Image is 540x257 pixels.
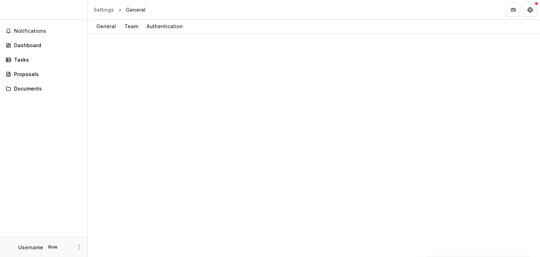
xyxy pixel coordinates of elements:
[94,21,119,31] div: General
[3,68,85,80] a: Proposals
[3,83,85,94] a: Documents
[18,244,43,251] p: Username
[523,3,537,17] button: Get Help
[14,42,79,49] div: Dashboard
[3,39,85,51] a: Dashboard
[14,70,79,78] div: Proposals
[91,5,117,15] a: Settings
[506,3,520,17] button: Partners
[14,56,79,63] div: Tasks
[126,6,146,13] div: General
[144,21,186,31] div: Authentication
[94,6,114,13] div: Settings
[3,54,85,65] a: Tasks
[91,5,148,15] nav: breadcrumb
[3,25,85,37] button: Notifications
[122,20,141,33] a: Team
[46,244,60,250] p: Role
[122,21,141,31] div: Team
[144,20,186,33] a: Authentication
[75,243,83,251] button: More
[14,85,79,92] div: Documents
[94,20,119,33] a: General
[14,28,82,34] span: Notifications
